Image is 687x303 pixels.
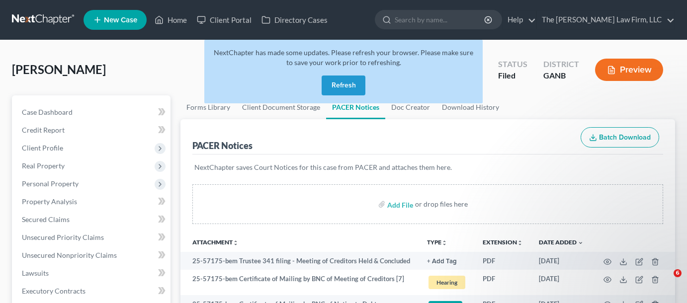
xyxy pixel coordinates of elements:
span: New Case [104,16,137,24]
td: PDF [475,270,531,295]
div: GANB [543,70,579,81]
a: Forms Library [180,95,236,119]
span: Batch Download [599,133,651,142]
p: NextChapter saves Court Notices for this case from PACER and attaches them here. [194,162,662,172]
td: [DATE] [531,270,592,295]
a: Secured Claims [14,211,171,228]
span: Unsecured Priority Claims [22,233,104,241]
div: PACER Notices [192,140,253,151]
i: unfold_more [517,240,523,246]
span: NextChapter has made some updates. Please refresh your browser. Please make sure to save your wor... [214,48,473,67]
span: Lawsuits [22,269,49,277]
span: Secured Claims [22,215,70,224]
a: Help [503,11,536,29]
button: Refresh [322,76,365,95]
a: Unsecured Nonpriority Claims [14,246,171,264]
button: TYPEunfold_more [427,239,447,246]
div: Filed [498,70,527,81]
td: PDF [475,252,531,270]
input: Search by name... [395,10,486,29]
a: Credit Report [14,121,171,139]
td: 25-57175-bem Trustee 341 filing - Meeting of Creditors Held & Concluded [180,252,420,270]
i: expand_more [578,240,584,246]
div: Status [498,59,527,70]
a: Executory Contracts [14,282,171,300]
a: Date Added expand_more [539,238,584,246]
span: 6 [674,269,682,277]
a: Directory Cases [257,11,333,29]
span: Credit Report [22,126,65,134]
a: Lawsuits [14,264,171,282]
a: Unsecured Priority Claims [14,228,171,246]
a: The [PERSON_NAME] Law Firm, LLC [537,11,675,29]
span: Real Property [22,161,65,170]
iframe: Intercom live chat [653,269,677,293]
button: Preview [595,59,663,81]
td: [DATE] [531,252,592,270]
span: [PERSON_NAME] [12,62,106,76]
span: Hearing [429,276,465,289]
button: + Add Tag [427,258,457,265]
a: Attachmentunfold_more [192,238,239,246]
a: Case Dashboard [14,103,171,121]
a: Property Analysis [14,193,171,211]
a: Extensionunfold_more [483,238,523,246]
i: unfold_more [233,240,239,246]
a: Hearing [427,274,467,291]
a: + Add Tag [427,256,467,266]
i: unfold_more [441,240,447,246]
span: Unsecured Nonpriority Claims [22,251,117,259]
span: Property Analysis [22,197,77,206]
div: or drop files here [415,199,468,209]
span: Client Profile [22,144,63,152]
span: Case Dashboard [22,108,73,116]
span: Personal Property [22,179,79,188]
td: 25-57175-bem Certificate of Mailing by BNC of Meeting of Creditors [7] [180,270,420,295]
a: Home [150,11,192,29]
button: Batch Download [581,127,659,148]
span: Executory Contracts [22,287,86,295]
div: District [543,59,579,70]
a: Client Portal [192,11,257,29]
